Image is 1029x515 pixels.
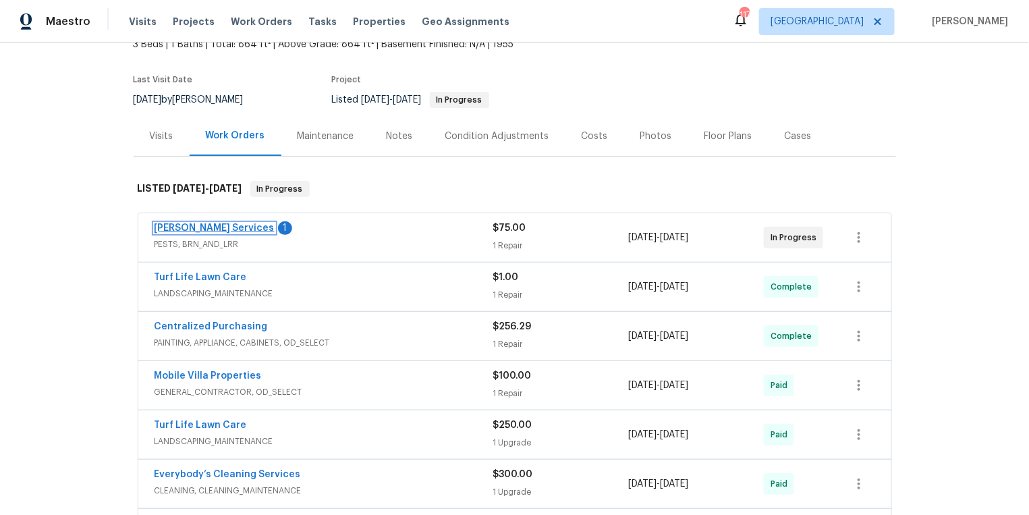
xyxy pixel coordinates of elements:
[628,479,657,489] span: [DATE]
[493,387,629,400] div: 1 Repair
[138,181,242,197] h6: LISTED
[771,15,864,28] span: [GEOGRAPHIC_DATA]
[155,421,247,430] a: Turf Life Lawn Care
[155,273,247,282] a: Turf Life Lawn Care
[422,15,509,28] span: Geo Assignments
[332,76,362,84] span: Project
[771,231,822,244] span: In Progress
[660,381,688,390] span: [DATE]
[134,38,623,51] span: 3 Beds | 1 Baths | Total: 864 ft² | Above Grade: 864 ft² | Basement Finished: N/A | 1955
[493,239,629,252] div: 1 Repair
[628,233,657,242] span: [DATE]
[771,280,817,294] span: Complete
[771,379,793,392] span: Paid
[252,182,308,196] span: In Progress
[206,129,265,142] div: Work Orders
[493,273,519,282] span: $1.00
[129,15,157,28] span: Visits
[660,233,688,242] span: [DATE]
[362,95,422,105] span: -
[785,130,812,143] div: Cases
[155,435,493,448] span: LANDSCAPING_MAINTENANCE
[628,379,688,392] span: -
[332,95,489,105] span: Listed
[493,421,532,430] span: $250.00
[393,95,422,105] span: [DATE]
[155,470,301,479] a: Everybody’s Cleaning Services
[493,371,532,381] span: $100.00
[150,130,173,143] div: Visits
[155,371,262,381] a: Mobile Villa Properties
[628,282,657,292] span: [DATE]
[640,130,672,143] div: Photos
[173,15,215,28] span: Projects
[298,130,354,143] div: Maintenance
[353,15,406,28] span: Properties
[173,184,242,193] span: -
[46,15,90,28] span: Maestro
[155,238,493,251] span: PESTS, BRN_AND_LRR
[155,223,275,233] a: [PERSON_NAME] Services
[493,485,629,499] div: 1 Upgrade
[173,184,206,193] span: [DATE]
[431,96,488,104] span: In Progress
[628,329,688,343] span: -
[210,184,242,193] span: [DATE]
[308,17,337,26] span: Tasks
[660,282,688,292] span: [DATE]
[771,477,793,491] span: Paid
[660,331,688,341] span: [DATE]
[493,322,532,331] span: $256.29
[628,331,657,341] span: [DATE]
[660,430,688,439] span: [DATE]
[771,329,817,343] span: Complete
[493,337,629,351] div: 1 Repair
[155,336,493,350] span: PAINTING, APPLIANCE, CABINETS, OD_SELECT
[445,130,549,143] div: Condition Adjustments
[231,15,292,28] span: Work Orders
[493,470,533,479] span: $300.00
[387,130,413,143] div: Notes
[927,15,1009,28] span: [PERSON_NAME]
[628,280,688,294] span: -
[134,167,896,211] div: LISTED [DATE]-[DATE]In Progress
[134,95,162,105] span: [DATE]
[704,130,752,143] div: Floor Plans
[771,428,793,441] span: Paid
[155,385,493,399] span: GENERAL_CONTRACTOR, OD_SELECT
[660,479,688,489] span: [DATE]
[155,322,268,331] a: Centralized Purchasing
[493,436,629,450] div: 1 Upgrade
[628,381,657,390] span: [DATE]
[628,231,688,244] span: -
[134,92,260,108] div: by [PERSON_NAME]
[493,223,526,233] span: $75.00
[134,76,193,84] span: Last Visit Date
[628,430,657,439] span: [DATE]
[362,95,390,105] span: [DATE]
[582,130,608,143] div: Costs
[278,221,292,235] div: 1
[628,428,688,441] span: -
[493,288,629,302] div: 1 Repair
[155,287,493,300] span: LANDSCAPING_MAINTENANCE
[628,477,688,491] span: -
[740,8,749,22] div: 117
[155,484,493,497] span: CLEANING, CLEANING_MAINTENANCE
